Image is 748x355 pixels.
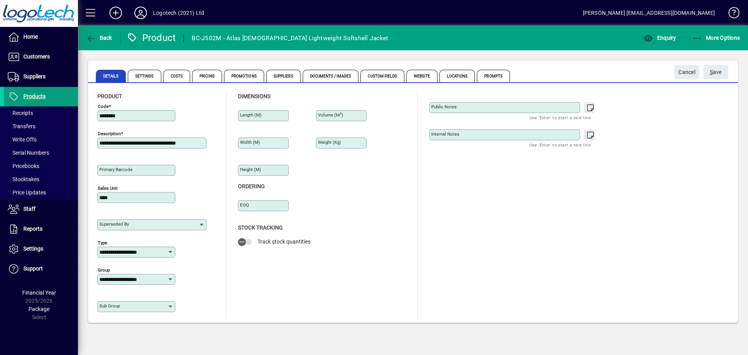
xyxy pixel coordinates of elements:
span: Prompts [477,70,510,82]
a: Home [4,27,78,47]
span: Product [97,93,122,99]
a: Settings [4,239,78,259]
span: Reports [23,226,42,232]
span: Receipts [8,110,33,116]
a: Serial Numbers [4,146,78,159]
span: Price Updates [8,189,46,196]
span: Ordering [238,183,265,189]
span: Write Offs [8,136,37,143]
span: Package [28,306,49,312]
a: Support [4,259,78,279]
span: Custom Fields [360,70,404,82]
a: Receipts [4,106,78,120]
span: Suppliers [266,70,301,82]
span: Settings [128,70,161,82]
button: Save [703,65,728,79]
span: Staff [23,206,35,212]
a: Knowledge Base [723,2,738,27]
mat-label: Type [98,240,107,245]
span: Settings [23,245,43,252]
div: BC-J502M - Atlas [DEMOGRAPHIC_DATA] Lightweight Softshell Jacket [192,32,388,44]
mat-label: Code [98,104,109,109]
a: Suppliers [4,67,78,87]
button: Cancel [674,65,699,79]
span: Cancel [678,66,695,79]
span: Costs [163,70,191,82]
mat-hint: Use 'Enter' to start a new line [529,140,591,149]
a: Stocktakes [4,173,78,186]
a: Transfers [4,120,78,133]
span: Pricing [192,70,222,82]
div: Product [127,32,176,44]
mat-label: Description [98,131,121,136]
mat-label: Weight (Kg) [318,140,341,145]
span: Dimensions [238,93,270,99]
span: Financial Year [22,290,56,296]
app-page-header-button: Back [78,31,121,45]
span: Serial Numbers [8,150,49,156]
mat-label: Group [98,267,110,273]
mat-label: Sales unit [98,185,118,191]
span: Pricebooks [8,163,39,169]
span: Promotions [224,70,264,82]
span: Transfers [8,123,35,129]
mat-label: Height (m) [240,167,261,172]
span: S [710,69,713,75]
a: Price Updates [4,186,78,199]
div: [PERSON_NAME] [EMAIL_ADDRESS][DOMAIN_NAME] [583,7,715,19]
span: ave [710,66,722,79]
mat-label: Superseded by [99,221,129,227]
mat-hint: Use 'Enter' to start a new line [529,113,591,122]
span: Customers [23,53,50,60]
a: Pricebooks [4,159,78,173]
span: Back [86,35,112,41]
span: Details [96,70,126,82]
span: Documents / Images [303,70,359,82]
span: Enquiry [644,35,676,41]
a: Customers [4,47,78,67]
a: Staff [4,200,78,219]
button: Profile [128,6,153,20]
span: Stocktakes [8,176,39,182]
sup: 3 [340,112,342,116]
mat-label: Width (m) [240,140,260,145]
mat-label: Primary barcode [99,167,132,172]
span: Suppliers [23,73,46,79]
mat-label: Length (m) [240,112,261,118]
button: Back [84,31,114,45]
button: More Options [691,31,742,45]
mat-label: Public Notes [431,104,457,110]
button: Add [103,6,128,20]
span: Support [23,265,43,272]
span: Website [406,70,438,82]
a: Reports [4,219,78,239]
a: Write Offs [4,133,78,146]
mat-label: Volume (m ) [318,112,343,118]
span: Locations [439,70,475,82]
span: Track stock quantities [258,238,310,245]
mat-label: EOQ [240,202,249,208]
span: Stock Tracking [238,224,283,231]
button: Enquiry [642,31,678,45]
div: Logotech (2021) Ltd [153,7,204,19]
span: Products [23,93,46,99]
span: More Options [693,35,740,41]
span: Home [23,34,38,40]
mat-label: Internal Notes [431,131,459,137]
mat-label: Sub group [99,303,120,309]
